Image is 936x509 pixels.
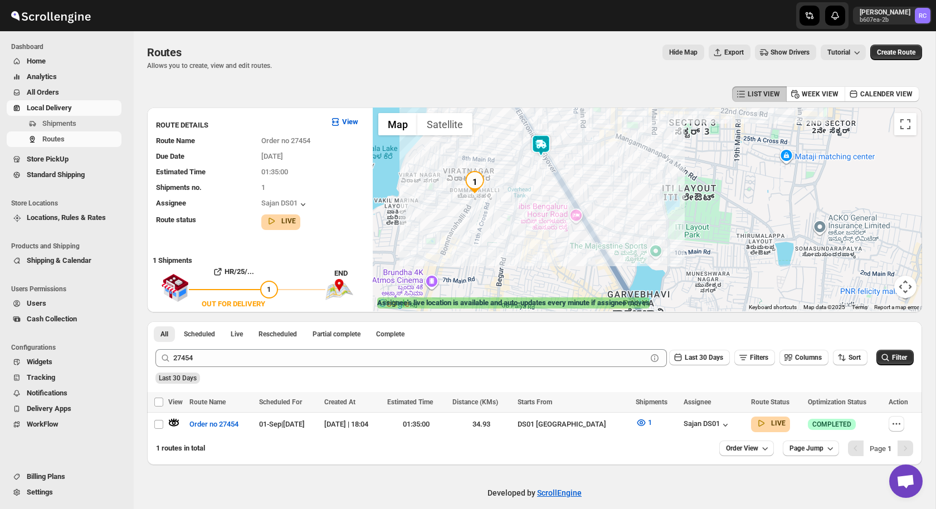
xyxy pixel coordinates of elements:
[684,398,711,406] span: Assignee
[877,48,915,57] span: Create Route
[313,330,360,339] span: Partial complete
[7,311,121,327] button: Cash Collection
[261,168,288,176] span: 01:35:00
[27,57,46,65] span: Home
[821,45,866,60] button: Tutorial
[156,183,202,192] span: Shipments no.
[156,444,205,452] span: 1 routes in total
[894,276,916,298] button: Map camera controls
[889,398,908,406] span: Action
[27,299,46,307] span: Users
[919,12,927,19] text: RC
[27,373,55,381] span: Tracking
[27,488,53,496] span: Settings
[827,48,850,57] span: Tutorial
[852,304,867,310] a: Terms (opens in new tab)
[802,90,838,99] span: WEEK VIEW
[324,398,355,406] span: Created At
[636,398,667,406] span: Shipments
[27,315,77,323] span: Cash Collection
[259,420,305,428] span: 01-Sep | [DATE]
[853,7,932,25] button: User menu
[748,90,780,99] span: LIST VIEW
[684,419,731,430] button: Sajan DS01
[323,113,365,131] button: View
[189,419,238,430] span: Order no 27454
[27,213,106,222] span: Locations, Rules & Rates
[452,398,498,406] span: Distance (KMs)
[7,484,121,500] button: Settings
[261,136,310,145] span: Order no 27454
[168,398,183,406] span: View
[27,389,67,397] span: Notifications
[27,420,58,428] span: WorkFlow
[915,8,930,23] span: Rahul Chopra
[376,297,412,311] img: Google
[267,285,271,293] span: 1
[750,354,768,361] span: Filters
[7,253,121,268] button: Shipping & Calendar
[261,183,265,192] span: 1
[189,398,226,406] span: Route Name
[870,444,891,453] span: Page
[755,418,786,429] button: LIVE
[789,444,823,453] span: Page Jump
[266,216,296,227] button: LIVE
[7,354,121,370] button: Widgets
[860,90,913,99] span: CALENDER VIEW
[342,118,358,126] b: View
[464,171,486,193] div: 1
[334,268,367,279] div: END
[648,418,652,427] span: 1
[281,217,296,225] b: LIVE
[11,343,126,352] span: Configurations
[771,419,786,427] b: LIVE
[225,267,254,276] b: HR/25/...
[147,251,192,265] b: 1 Shipments
[7,417,121,432] button: WorkFlow
[803,304,845,310] span: Map data ©2025
[147,46,182,59] span: Routes
[892,354,907,361] span: Filter
[173,349,647,367] input: Press enter after typing | Search Eg. Order no 27454
[11,42,126,51] span: Dashboard
[27,88,59,96] span: All Orders
[786,86,845,102] button: WEEK VIEW
[156,152,184,160] span: Due Date
[387,419,446,430] div: 01:35:00
[189,263,278,281] button: HR/25/...
[7,401,121,417] button: Delivery Apps
[7,210,121,226] button: Locations, Rules & Rates
[27,170,85,179] span: Standard Shipping
[7,296,121,311] button: Users
[518,398,552,406] span: Starts From
[889,464,923,498] a: Open chat
[833,350,867,365] button: Sort
[860,17,910,23] p: b607ea-2b
[709,45,750,60] button: Export
[629,414,659,432] button: 1
[7,469,121,484] button: Billing Plans
[378,113,417,135] button: Show street map
[11,242,126,251] span: Products and Shipping
[845,86,919,102] button: CALENDER VIEW
[669,350,730,365] button: Last 30 Days
[749,304,797,311] button: Keyboard shortcuts
[27,104,72,112] span: Local Delivery
[376,330,404,339] span: Complete
[669,48,698,57] span: Hide Map
[7,69,121,85] button: Analytics
[387,398,433,406] span: Estimated Time
[27,155,69,163] span: Store PickUp
[537,488,582,497] a: ScrollEngine
[27,404,71,413] span: Delivery Apps
[154,326,175,342] button: All routes
[261,199,309,210] button: Sajan DS01
[417,113,472,135] button: Show satellite imagery
[9,2,92,30] img: ScrollEngine
[487,487,582,498] p: Developed by
[42,119,76,128] span: Shipments
[7,116,121,131] button: Shipments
